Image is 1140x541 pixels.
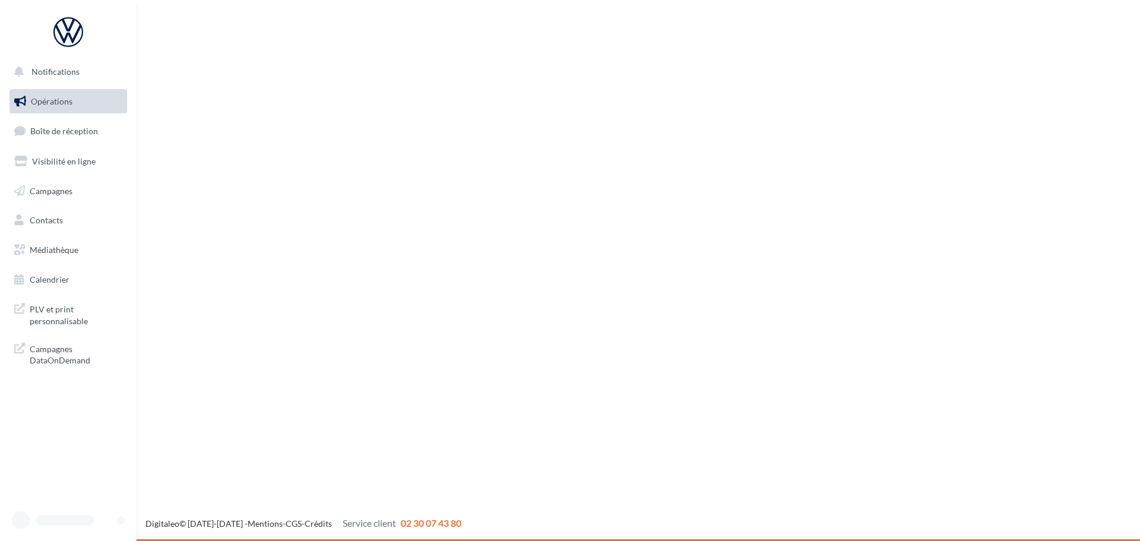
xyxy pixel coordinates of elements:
span: PLV et print personnalisable [30,301,122,327]
a: Crédits [305,518,332,529]
a: CGS [286,518,302,529]
span: Contacts [30,215,63,225]
a: Campagnes DataOnDemand [7,336,129,371]
span: Notifications [31,67,80,77]
button: Notifications [7,59,125,84]
span: Médiathèque [30,245,78,255]
a: Médiathèque [7,238,129,262]
a: Digitaleo [145,518,179,529]
a: Boîte de réception [7,118,129,144]
span: Campagnes [30,185,72,195]
a: Contacts [7,208,129,233]
span: Campagnes DataOnDemand [30,341,122,366]
a: PLV et print personnalisable [7,296,129,331]
span: © [DATE]-[DATE] - - - [145,518,461,529]
span: Calendrier [30,274,69,284]
a: Mentions [248,518,283,529]
span: Visibilité en ligne [32,156,96,166]
a: Campagnes [7,179,129,204]
a: Calendrier [7,267,129,292]
a: Visibilité en ligne [7,149,129,174]
span: 02 30 07 43 80 [401,517,461,529]
span: Service client [343,517,396,529]
span: Boîte de réception [30,126,98,136]
a: Opérations [7,89,129,114]
span: Opérations [31,96,72,106]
